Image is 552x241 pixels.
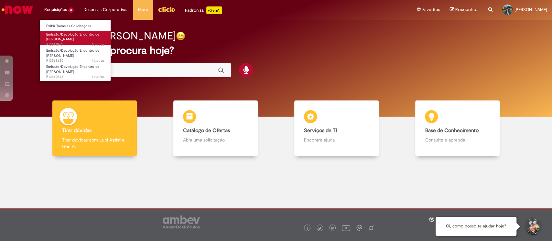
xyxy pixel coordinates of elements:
p: Consulte e aprenda [425,137,490,143]
p: Encontre ajuda [304,137,369,143]
a: Exibir Todas as Solicitações [40,23,111,30]
span: 3d atrás [92,42,104,47]
time: 26/09/2025 16:20:05 [92,42,104,47]
a: Catálogo de Ofertas Abra uma solicitação [155,100,276,156]
span: R13560545 [46,74,104,79]
span: 3 [68,7,74,13]
div: Padroniza [185,6,222,14]
img: logo_footer_twitter.png [318,227,321,230]
img: logo_footer_naosei.png [368,225,374,231]
a: Aberto R13560545 : Emissão/Devolução Encontro de Contas Fornecedor [40,63,111,77]
a: Serviços de TI Encontre ajuda [276,100,397,156]
p: +GenAi [206,6,222,14]
img: click_logo_yellow_360x200.png [158,5,175,14]
img: logo_footer_facebook.png [306,227,309,230]
span: Emissão/Devolução Encontro de [PERSON_NAME] [46,48,99,58]
span: Emissão/Devolução Encontro de [PERSON_NAME] [46,32,99,42]
img: logo_footer_youtube.png [342,224,350,232]
span: R13571543 [46,42,104,47]
img: logo_footer_linkedin.png [331,226,334,230]
span: 4d atrás [92,58,104,63]
b: Base de Conhecimento [425,127,478,134]
img: logo_footer_ambev_rotulo_gray.png [163,215,200,228]
ul: Requisições [39,19,111,81]
time: 25/09/2025 19:28:04 [92,58,104,63]
a: Aberto R13571543 : Emissão/Devolução Encontro de Contas Fornecedor [40,31,111,45]
button: Iniciar Conversa de Suporte [523,217,542,236]
span: 6d atrás [92,74,104,79]
time: 23/09/2025 17:12:03 [92,74,104,79]
b: Tirar dúvidas [62,127,92,134]
span: Requisições [44,6,67,13]
h2: O que você procura hoje? [52,45,500,56]
span: [PERSON_NAME] [514,7,547,12]
a: Rascunhos [450,7,479,13]
a: Tirar dúvidas Tirar dúvidas com Lupi Assist e Gen Ai [34,100,155,156]
img: ServiceNow [1,3,34,16]
p: Tirar dúvidas com Lupi Assist e Gen Ai [62,137,127,150]
h2: Bom dia, [PERSON_NAME] [52,30,176,42]
b: Serviços de TI [304,127,337,134]
div: Oi, como posso te ajudar hoje? [436,217,516,236]
span: Emissão/Devolução Encontro de [PERSON_NAME] [46,64,99,74]
b: Catálogo de Ofertas [183,127,230,134]
span: More [138,6,148,13]
img: happy-face.png [176,31,185,41]
p: Abra uma solicitação [183,137,248,143]
a: Base de Conhecimento Consulte e aprenda [397,100,518,156]
span: R13568620 [46,58,104,63]
span: Despesas Corporativas [83,6,128,13]
span: Rascunhos [455,6,479,13]
img: logo_footer_workplace.png [356,225,362,231]
a: Aberto R13568620 : Emissão/Devolução Encontro de Contas Fornecedor [40,47,111,61]
span: Favoritos [422,6,440,13]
